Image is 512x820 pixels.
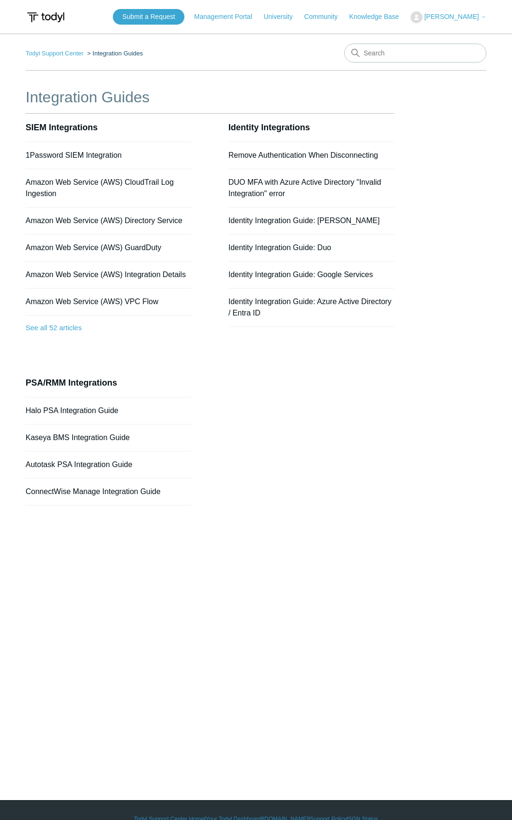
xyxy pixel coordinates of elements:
[26,151,122,159] a: 1Password SIEM Integration
[304,12,347,22] a: Community
[113,9,184,25] a: Submit a Request
[26,243,161,252] a: Amazon Web Service (AWS) GuardDuty
[349,12,409,22] a: Knowledge Base
[26,50,85,57] li: Todyl Support Center
[85,50,143,57] li: Integration Guides
[26,86,394,108] h1: Integration Guides
[26,270,186,279] a: Amazon Web Service (AWS) Integration Details
[26,216,183,225] a: Amazon Web Service (AWS) Directory Service
[194,12,262,22] a: Management Portal
[264,12,302,22] a: University
[411,11,486,23] button: [PERSON_NAME]
[229,297,392,317] a: Identity Integration Guide: Azure Active Directory / Entra ID
[26,406,119,415] a: Halo PSA Integration Guide
[26,178,174,198] a: Amazon Web Service (AWS) CloudTrail Log Ingestion
[26,487,161,496] a: ConnectWise Manage Integration Guide
[229,178,381,198] a: DUO MFA with Azure Active Directory "Invalid Integration" error
[26,50,83,57] a: Todyl Support Center
[26,460,132,469] a: Autotask PSA Integration Guide
[229,270,373,279] a: Identity Integration Guide: Google Services
[344,44,486,63] input: Search
[26,315,192,341] a: See all 52 articles
[229,123,310,132] a: Identity Integrations
[26,9,66,26] img: Todyl Support Center Help Center home page
[26,378,117,387] a: PSA/RMM Integrations
[229,216,380,225] a: Identity Integration Guide: [PERSON_NAME]
[26,297,158,306] a: Amazon Web Service (AWS) VPC Flow
[229,243,331,252] a: Identity Integration Guide: Duo
[229,151,378,159] a: Remove Authentication When Disconnecting
[424,13,479,20] span: [PERSON_NAME]
[26,433,130,442] a: Kaseya BMS Integration Guide
[26,123,98,132] a: SIEM Integrations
